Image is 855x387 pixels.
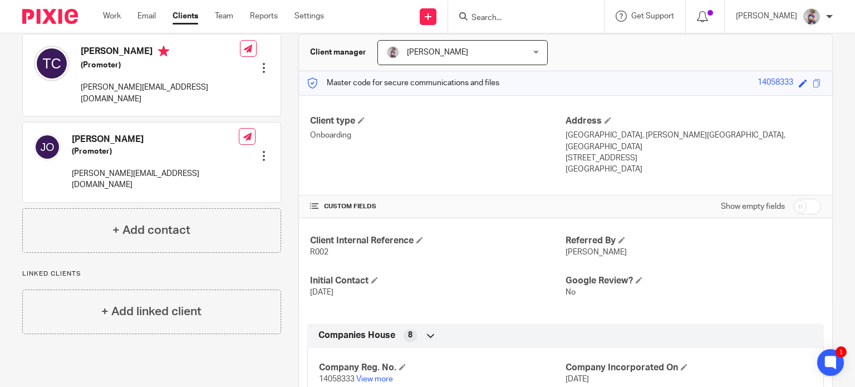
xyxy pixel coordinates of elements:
[310,235,566,247] h4: Client Internal Reference
[72,146,239,157] h5: (Promoter)
[408,330,412,341] span: 8
[101,303,202,320] h4: + Add linked client
[631,12,674,20] span: Get Support
[81,82,240,105] p: [PERSON_NAME][EMAIL_ADDRESS][DOMAIN_NAME]
[310,115,566,127] h4: Client type
[34,134,61,160] img: svg%3E
[72,134,239,145] h4: [PERSON_NAME]
[22,270,281,278] p: Linked clients
[758,77,793,90] div: 14058333
[566,275,821,287] h4: Google Review?
[215,11,233,22] a: Team
[319,362,566,374] h4: Company Reg. No.
[407,48,468,56] span: [PERSON_NAME]
[307,77,499,89] p: Master code for secure communications and files
[566,375,589,383] span: [DATE]
[803,8,820,26] img: DBTieDye.jpg
[566,248,627,256] span: [PERSON_NAME]
[103,11,121,22] a: Work
[566,164,821,175] p: [GEOGRAPHIC_DATA]
[81,46,240,60] h4: [PERSON_NAME]
[566,130,821,153] p: [GEOGRAPHIC_DATA], [PERSON_NAME][GEOGRAPHIC_DATA], [GEOGRAPHIC_DATA]
[736,11,797,22] p: [PERSON_NAME]
[310,47,366,58] h3: Client manager
[318,330,395,341] span: Companies House
[566,235,821,247] h4: Referred By
[566,115,821,127] h4: Address
[72,168,239,191] p: [PERSON_NAME][EMAIL_ADDRESS][DOMAIN_NAME]
[836,346,847,357] div: 1
[22,9,78,24] img: Pixie
[310,248,328,256] span: R002
[319,375,355,383] span: 14058333
[173,11,198,22] a: Clients
[310,275,566,287] h4: Initial Contact
[158,46,169,57] i: Primary
[721,201,785,212] label: Show empty fields
[137,11,156,22] a: Email
[470,13,571,23] input: Search
[310,288,333,296] span: [DATE]
[310,202,566,211] h4: CUSTOM FIELDS
[81,60,240,71] h5: (Promoter)
[310,130,566,141] p: Onboarding
[34,46,70,81] img: svg%3E
[112,222,190,239] h4: + Add contact
[356,375,393,383] a: View more
[566,153,821,164] p: [STREET_ADDRESS]
[294,11,324,22] a: Settings
[386,46,400,59] img: DBTieDye.jpg
[250,11,278,22] a: Reports
[566,362,812,374] h4: Company Incorporated On
[566,288,576,296] span: No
